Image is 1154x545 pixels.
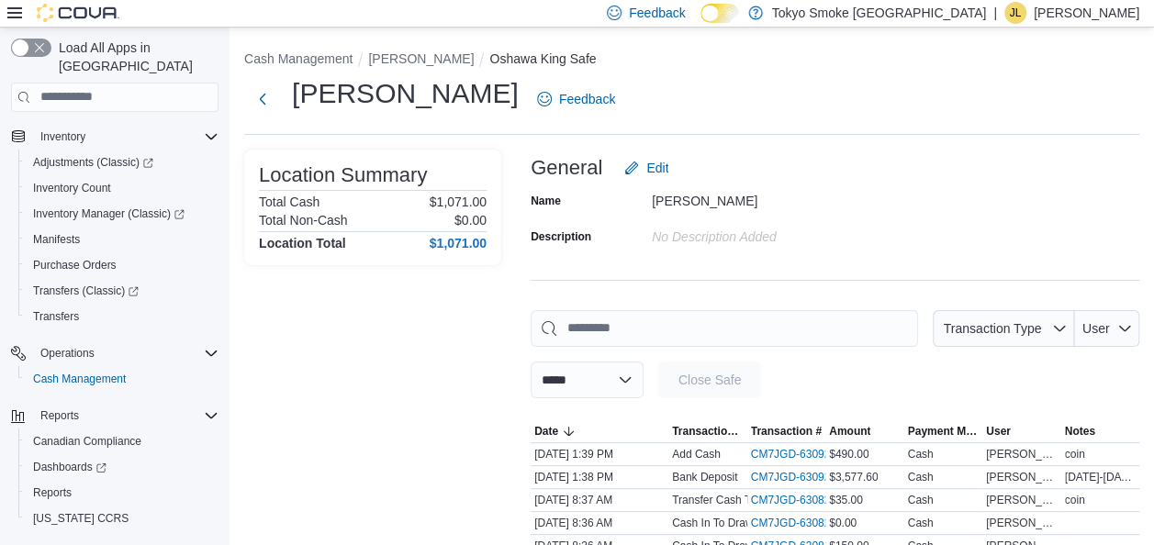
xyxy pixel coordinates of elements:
[26,430,218,452] span: Canadian Compliance
[531,420,668,442] button: Date
[1082,321,1110,336] span: User
[244,81,281,117] button: Next
[18,278,226,304] a: Transfers (Classic)
[33,434,141,449] span: Canadian Compliance
[986,470,1058,484] span: [PERSON_NAME]
[454,213,487,228] p: $0.00
[646,159,668,177] span: Edit
[26,280,218,302] span: Transfers (Classic)
[652,222,898,244] div: No Description added
[751,493,851,507] a: CM7JGD-630823External link
[700,23,701,24] span: Dark Mode
[18,227,226,252] button: Manifests
[26,430,149,452] a: Canadian Compliance
[33,342,102,364] button: Operations
[751,516,851,530] a: CM7JGD-630820External link
[652,186,898,208] div: [PERSON_NAME]
[672,424,744,439] span: Transaction Type
[33,126,218,148] span: Inventory
[751,447,851,462] a: CM7JGD-630926External link
[1061,420,1140,442] button: Notes
[259,236,346,250] h4: Location Total
[658,361,761,398] button: Close Safe
[829,516,857,530] span: $0.00
[244,51,353,66] button: Cash Management
[531,229,591,244] label: Description
[26,456,218,478] span: Dashboards
[26,177,218,199] span: Inventory Count
[368,51,474,66] button: [PERSON_NAME]
[751,470,851,484] a: CM7JGD-630925External link
[993,2,997,24] p: |
[678,371,741,389] span: Close Safe
[18,428,226,454] button: Canadian Compliance
[26,151,161,173] a: Adjustments (Classic)
[4,124,226,150] button: Inventory
[18,454,226,480] a: Dashboards
[26,151,218,173] span: Adjustments (Classic)
[672,516,881,530] p: Cash In To Drawer (Virtual Cash Drawer 1)
[829,470,878,484] span: $3,577.60
[33,511,129,526] span: [US_STATE] CCRS
[51,39,218,75] span: Load All Apps in [GEOGRAPHIC_DATA]
[26,507,136,529] a: [US_STATE] CCRS
[244,50,1139,72] nav: An example of EuiBreadcrumbs
[700,4,739,23] input: Dark Mode
[18,480,226,506] button: Reports
[292,75,519,112] h1: [PERSON_NAME]
[617,150,676,186] button: Edit
[26,306,86,328] a: Transfers
[33,206,185,221] span: Inventory Manager (Classic)
[26,306,218,328] span: Transfers
[33,405,218,427] span: Reports
[259,195,319,209] h6: Total Cash
[531,310,918,347] input: This is a search bar. As you type, the results lower in the page will automatically filter.
[26,456,114,478] a: Dashboards
[33,258,117,272] span: Purchase Orders
[986,516,1058,530] span: [PERSON_NAME]
[829,424,870,439] span: Amount
[26,368,218,390] span: Cash Management
[908,516,934,530] div: Cash
[18,366,226,392] button: Cash Management
[18,252,226,278] button: Purchase Orders
[430,195,487,209] p: $1,071.00
[908,493,934,507] div: Cash
[982,420,1061,442] button: User
[26,254,218,276] span: Purchase Orders
[672,493,879,507] p: Transfer Cash To Drawer (Cash Drawer 1)
[531,157,602,179] h3: General
[26,228,218,250] span: Manifests
[33,155,153,170] span: Adjustments (Classic)
[33,342,218,364] span: Operations
[18,506,226,531] button: [US_STATE] CCRS
[26,228,87,250] a: Manifests
[259,164,427,186] h3: Location Summary
[531,512,668,534] div: [DATE] 8:36 AM
[531,466,668,488] div: [DATE] 1:38 PM
[908,470,934,484] div: Cash
[908,447,934,462] div: Cash
[18,175,226,201] button: Inventory Count
[26,254,124,276] a: Purchase Orders
[18,304,226,329] button: Transfers
[904,420,983,442] button: Payment Methods
[668,420,747,442] button: Transaction Type
[26,203,218,225] span: Inventory Manager (Classic)
[1065,470,1137,484] span: [DATE]-[DATE]
[1065,424,1095,439] span: Notes
[829,447,868,462] span: $490.00
[33,485,72,500] span: Reports
[33,181,111,195] span: Inventory Count
[825,420,904,442] button: Amount
[37,4,119,22] img: Cova
[908,424,980,439] span: Payment Methods
[747,420,826,442] button: Transaction #
[531,489,668,511] div: [DATE] 8:37 AM
[33,309,79,324] span: Transfers
[531,443,668,465] div: [DATE] 1:39 PM
[986,424,1011,439] span: User
[1074,310,1139,347] button: User
[629,4,685,22] span: Feedback
[26,280,146,302] a: Transfers (Classic)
